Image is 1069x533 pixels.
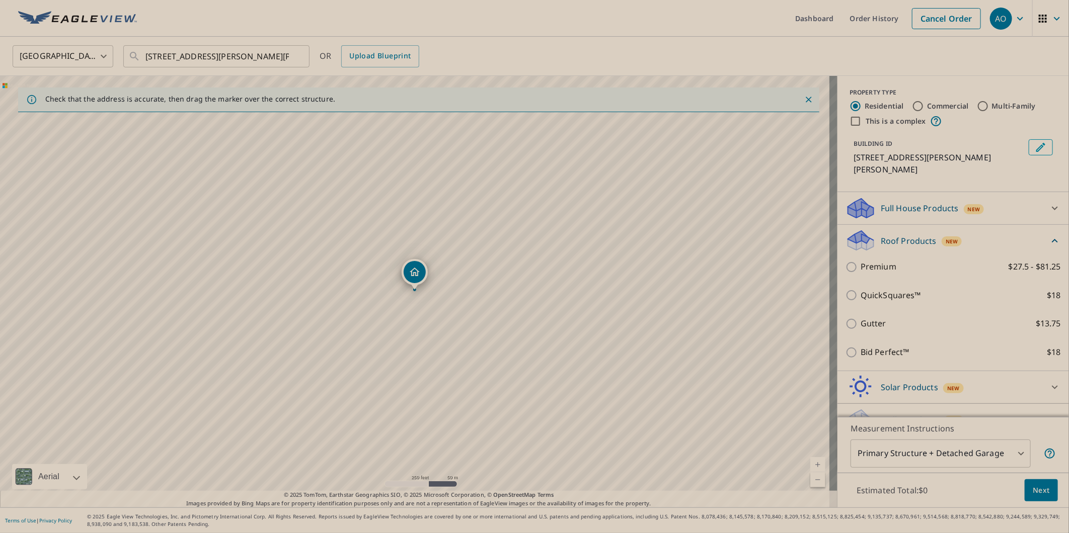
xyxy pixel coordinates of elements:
p: Solar Products [881,381,938,393]
p: $18 [1047,346,1061,359]
img: EV Logo [18,11,137,26]
a: Terms of Use [5,517,36,524]
div: OR [320,45,419,67]
div: Aerial [12,464,87,489]
a: Privacy Policy [39,517,72,524]
span: New [947,384,960,392]
button: Edit building 1 [1029,139,1053,155]
p: Bid Perfect™ [861,346,909,359]
p: Walls Products [881,414,939,426]
div: Roof ProductsNew [846,229,1061,252]
span: Your report will include the primary structure and a detached garage if one exists. [1044,448,1056,460]
div: [GEOGRAPHIC_DATA] [13,42,113,70]
input: Search by address or latitude-longitude [145,42,289,70]
p: $27.5 - $81.25 [1009,260,1061,273]
p: Premium [861,260,896,273]
p: © 2025 Eagle View Technologies, Inc. and Pictometry International Corp. All Rights Reserved. Repo... [87,513,1064,528]
a: Current Level 17, Zoom Out [810,472,825,487]
span: New [946,237,958,245]
button: Close [802,93,815,106]
label: Commercial [927,101,969,111]
span: Upload Blueprint [349,50,411,62]
div: Dropped pin, building 1, Residential property, 212 Fiala Woods Ct Naperville, IL 60565 [402,259,428,290]
p: Check that the address is accurate, then drag the marker over the correct structure. [45,95,335,104]
div: Aerial [35,464,62,489]
div: AO [990,8,1012,30]
p: Measurement Instructions [851,422,1056,434]
span: Next [1033,484,1050,497]
span: New [968,205,980,213]
p: Roof Products [881,235,937,247]
a: Current Level 17, Zoom In [810,457,825,472]
p: BUILDING ID [854,139,892,148]
a: Terms [538,491,554,498]
label: Residential [865,101,904,111]
div: Walls ProductsNew [846,408,1061,432]
label: This is a complex [866,116,926,126]
span: © 2025 TomTom, Earthstar Geographics SIO, © 2025 Microsoft Corporation, © [284,491,554,499]
div: Full House ProductsNew [846,196,1061,220]
p: Full House Products [881,202,959,214]
div: Primary Structure + Detached Garage [851,439,1031,468]
p: Gutter [861,317,886,330]
a: Upload Blueprint [341,45,419,67]
a: OpenStreetMap [493,491,536,498]
p: $18 [1047,289,1061,302]
a: Cancel Order [912,8,981,29]
div: PROPERTY TYPE [850,88,1057,97]
button: Next [1025,479,1058,502]
p: $13.75 [1036,317,1061,330]
p: | [5,517,72,523]
label: Multi-Family [992,101,1036,111]
div: Solar ProductsNew [846,375,1061,399]
p: Estimated Total: $0 [849,479,936,501]
p: QuickSquares™ [861,289,921,302]
p: [STREET_ADDRESS][PERSON_NAME][PERSON_NAME] [854,151,1025,175]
